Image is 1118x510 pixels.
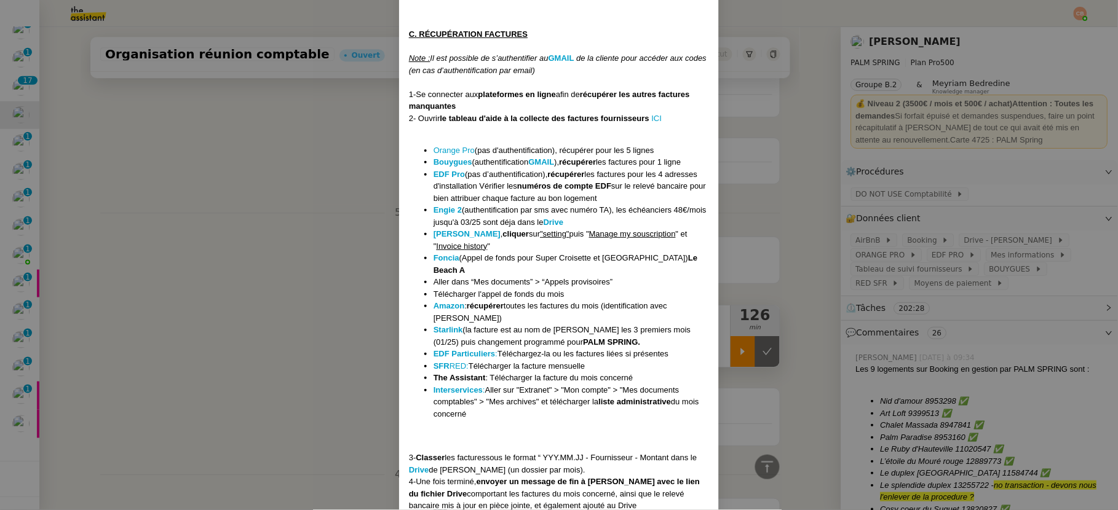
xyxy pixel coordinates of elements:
[503,229,529,238] strong: cliquer
[434,168,709,205] li: (pas d’authentification), les factures pour les 4 adresses d'installation Vérifier les sur le rel...
[434,361,469,371] a: SFRRED:
[434,385,483,394] strong: Interservices
[434,301,465,310] a: Amazon
[559,157,596,167] strong: récupérer
[434,360,709,372] li: Télécharger la facture mensuelle
[409,90,478,99] span: 1-Se connecter aux
[440,114,650,123] strong: le tableau d'aide à la collecte des factures fournisseurs
[548,170,585,179] strong: récupérer
[652,114,662,123] a: ICI
[434,325,463,334] a: Starlink
[409,477,700,498] strong: envoyer un message de fin à [PERSON_NAME] avec le lien du fichier Drive
[434,324,709,348] li: (la facture est au nom de [PERSON_NAME] les 3 premiers mois (01/25) puis changement programmé pour
[409,452,709,476] div: sous le format “ YYY.MM.JJ - Fournisseur - Montant de [PERSON_NAME] (un dossier par mois).
[434,372,709,384] li: : Télécharger la facture du mois concerné
[434,144,709,157] li: (pas d'authentification), récupérer pour les 5 lignes
[409,53,549,63] em: Il est possible de s’authentifier au
[434,157,472,167] a: Bouygues
[517,181,611,190] strong: numéros de compte EDF
[467,301,504,310] strong: récupérer
[409,477,477,486] span: 4-Une fois terminé,
[434,253,697,275] strong: Le Beach A
[434,205,462,214] a: Engie 2
[434,146,475,155] a: Orange Pro
[544,218,564,227] a: Drive
[434,252,709,276] li: (Appel de fonds pour Super Croisette et [GEOGRAPHIC_DATA])
[434,156,709,168] li: (authentification ), les factures pour 1 ligne
[434,204,709,228] li: (authentification par sms avec numéro TA), les échéanciers 48€/mois jusqu'à 03/25 sont déja dans le
[409,112,709,125] div: 2- Ouvrir
[434,170,465,179] a: EDF Pro
[445,453,486,462] span: les factures
[434,385,485,394] a: Interservices:
[434,349,495,358] strong: EDF Particuliers
[434,228,709,252] li: , sur puis " " et " "
[434,276,709,288] li: Aller dans “Mes documents” > “Appels provisoires”
[409,453,416,462] span: 3-
[434,300,709,324] li: : toutes les factures du mois (identification avec [PERSON_NAME])
[589,229,676,238] u: Manage my souscription
[549,53,574,63] a: GMAIL
[409,29,528,39] u: C. RÉCUPÉRATION FACTURES
[434,348,709,360] li: Téléchargez-la ou les factures liées si présentes
[434,288,709,300] li: Télécharger l'appel de fonds du mois
[672,453,697,462] span: dans le
[540,229,569,238] u: "setting"
[437,241,488,251] u: Invoice history
[434,229,501,238] a: [PERSON_NAME]
[478,90,556,99] strong: plateformes en ligne
[434,384,709,420] li: Aller sur "Extranet" > "Mon compte" > "Mes documents comptables" > "Mes archives" et télécharger ...
[434,373,486,382] strong: The Assistant
[599,397,672,406] strong: liste administrative
[409,465,429,474] a: Drive
[434,361,450,371] strong: SFR
[416,453,445,462] strong: Classer
[584,337,641,347] strong: PALM SPRING.
[434,253,459,262] a: Foncia
[434,349,498,358] a: EDF Particuliers:
[409,53,707,75] em: de la cliente pour accéder aux codes (en cas d’authentification par email)
[556,90,580,99] span: afin de
[529,157,555,167] a: GMAIL
[409,53,430,63] u: Note :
